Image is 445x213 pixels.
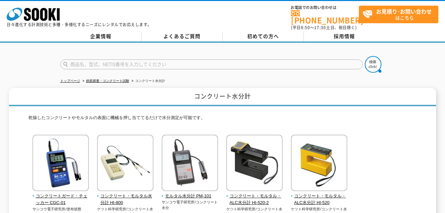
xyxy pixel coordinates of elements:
a: トップページ [60,79,80,83]
span: 17:30 [314,25,326,31]
img: コンクリート・モルタル・ALC水分計 HI-520 [291,135,347,193]
p: サンコウ電子研究所/コンクリート水分 [162,199,218,210]
a: 鉄筋探査・コンクリート試験 [86,79,129,83]
a: コンクリートガード・チェッカー CGC-01 [32,186,89,206]
a: お見積り･お問い合わせはこちら [359,6,438,23]
img: コンクリートガード・チェッカー CGC-01 [32,135,89,193]
img: btn_search.png [365,56,381,73]
span: コンクリート・モルタル・ALC水分計 HI-520-2 [226,193,283,207]
a: コンクリート・モルタル水分計 HI-800 [97,186,154,206]
span: はこちら [362,6,438,23]
a: 企業情報 [60,32,141,41]
input: 商品名、型式、NETIS番号を入力してください [60,59,363,69]
p: 日々進化する計測技術と多種・多様化するニーズにレンタルでお応えします。 [7,23,152,27]
p: サンコウ電子研究所/塗布状態 [32,206,89,212]
a: コンクリート・モルタル・ALC水分計 HI-520 [291,186,348,206]
span: 8:50 [301,25,310,31]
span: (平日 ～ 土日、祝日除く) [291,25,357,31]
span: コンクリート・モルタル水分計 HI-800 [97,193,154,207]
a: 初めての方へ [223,32,304,41]
span: モルタル水分計 PM-101 [162,193,218,200]
img: コンクリート・モルタル水分計 HI-800 [97,135,153,193]
span: コンクリートガード・チェッカー CGC-01 [32,193,89,207]
a: 採用情報 [304,32,385,41]
span: お電話でのお問い合わせは [291,6,359,10]
a: よくあるご質問 [141,32,223,41]
h1: コンクリート水分計 [9,88,436,106]
a: [PHONE_NUMBER] [291,10,359,24]
span: コンクリート・モルタル・ALC水分計 HI-520 [291,193,348,207]
a: モルタル水分計 PM-101 [162,186,218,200]
span: 初めての方へ [247,33,279,40]
strong: お見積り･お問い合わせ [376,7,432,15]
p: 乾燥したコンクリートやモルタルの表面に機械を押し当ててるだけで水分測定が可能です。 [28,114,416,125]
a: コンクリート・モルタル・ALC水分計 HI-520-2 [226,186,283,206]
img: モルタル水分計 PM-101 [162,135,218,193]
li: コンクリート水分計 [130,78,165,85]
img: コンクリート・モルタル・ALC水分計 HI-520-2 [226,135,283,193]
